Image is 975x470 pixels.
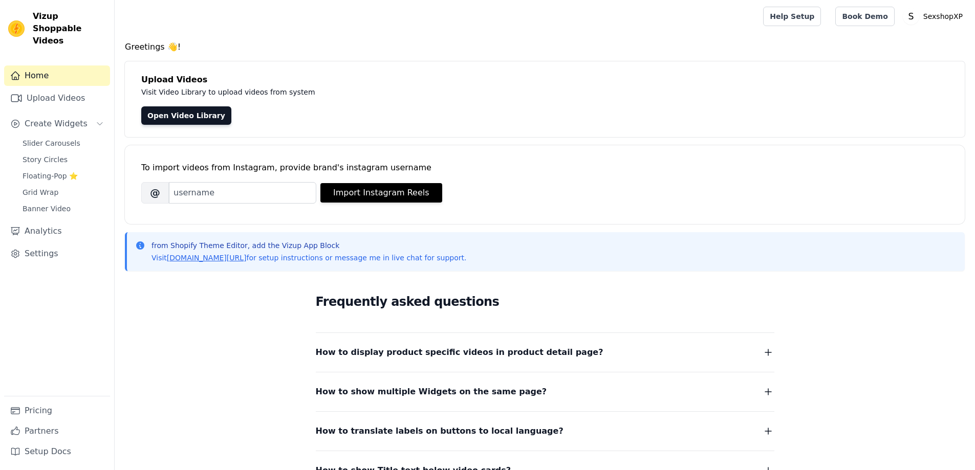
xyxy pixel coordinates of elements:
[23,138,80,148] span: Slider Carousels
[4,88,110,108] a: Upload Videos
[4,243,110,264] a: Settings
[316,385,547,399] span: How to show multiple Widgets on the same page?
[167,254,247,262] a: [DOMAIN_NAME][URL]
[320,183,442,203] button: Import Instagram Reels
[16,152,110,167] a: Story Circles
[4,114,110,134] button: Create Widgets
[316,424,564,438] span: How to translate labels on buttons to local language?
[169,182,316,204] input: username
[4,421,110,441] a: Partners
[141,86,600,98] p: Visit Video Library to upload videos from system
[141,106,231,125] a: Open Video Library
[25,118,88,130] span: Create Widgets
[151,240,466,251] p: from Shopify Theme Editor, add the Vizup App Block
[23,154,68,165] span: Story Circles
[33,10,106,47] span: Vizup Shoppable Videos
[316,292,774,312] h2: Frequently asked questions
[835,7,894,26] a: Book Demo
[316,345,774,360] button: How to display product specific videos in product detail page?
[16,202,110,216] a: Banner Video
[763,7,821,26] a: Help Setup
[316,385,774,399] button: How to show multiple Widgets on the same page?
[16,169,110,183] a: Floating-Pop ⭐
[8,20,25,37] img: Vizup
[125,41,965,53] h4: Greetings 👋!
[141,162,948,174] div: To import videos from Instagram, provide brand's instagram username
[903,7,967,26] button: S SexshopXP
[4,441,110,462] a: Setup Docs
[316,345,603,360] span: How to display product specific videos in product detail page?
[919,7,967,26] p: SexshopXP
[151,253,466,263] p: Visit for setup instructions or message me in live chat for support.
[316,424,774,438] button: How to translate labels on buttons to local language?
[23,204,71,214] span: Banner Video
[4,400,110,421] a: Pricing
[141,182,169,204] span: @
[23,171,78,181] span: Floating-Pop ⭐
[16,185,110,199] a: Grid Wrap
[908,11,914,21] text: S
[141,74,948,86] h4: Upload Videos
[4,65,110,86] a: Home
[23,187,58,197] span: Grid Wrap
[4,221,110,241] a: Analytics
[16,136,110,150] a: Slider Carousels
